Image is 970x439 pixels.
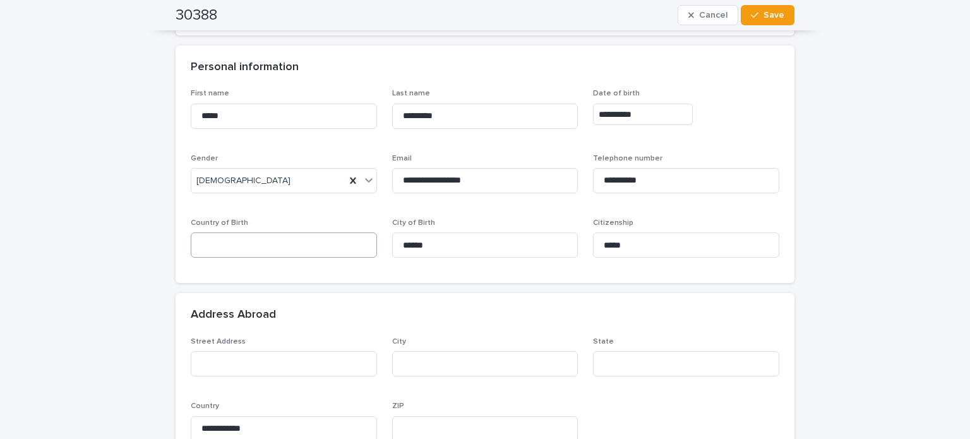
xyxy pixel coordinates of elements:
h2: 30388 [176,6,217,25]
span: ZIP [392,402,404,410]
span: Last name [392,90,430,97]
span: Citizenship [593,219,633,227]
span: Street Address [191,338,246,346]
h2: Personal information [191,61,299,75]
span: Country [191,402,219,410]
span: Email [392,155,412,162]
span: Telephone number [593,155,662,162]
h2: Address Abroad [191,308,276,322]
span: City [392,338,406,346]
button: Save [741,5,794,25]
span: Save [763,11,784,20]
span: Date of birth [593,90,640,97]
span: City of Birth [392,219,435,227]
span: State [593,338,614,346]
span: [DEMOGRAPHIC_DATA] [196,174,290,188]
button: Cancel [678,5,738,25]
span: Cancel [699,11,727,20]
span: First name [191,90,229,97]
span: Gender [191,155,218,162]
span: Country of Birth [191,219,248,227]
